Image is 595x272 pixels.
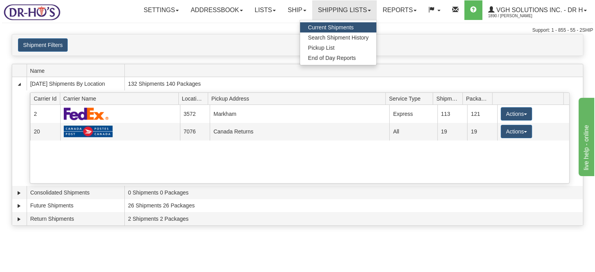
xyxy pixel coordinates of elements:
a: Search Shipment History [300,32,376,43]
td: Markham [210,105,389,122]
img: Canada Post [64,125,113,138]
td: 19 [467,123,497,141]
button: Shipment Filters [18,38,68,52]
span: VGH Solutions Inc. - Dr H [494,7,583,13]
a: Addressbook [185,0,249,20]
td: 26 Shipments 26 Packages [124,199,583,213]
td: Express [389,105,437,122]
td: Future Shipments [27,199,124,213]
iframe: chat widget [577,96,594,176]
td: 7076 [180,123,210,141]
span: Service Type [389,92,433,104]
td: 113 [437,105,467,122]
td: All [389,123,437,141]
span: Location Id [182,92,208,104]
span: 1890 / [PERSON_NAME] [488,12,547,20]
td: 121 [467,105,497,122]
a: Settings [138,0,185,20]
a: Ship [282,0,312,20]
a: Collapse [15,80,23,88]
span: Packages [466,92,492,104]
button: Actions [501,125,532,138]
a: Current Shipments [300,22,376,32]
span: Carrier Id [34,92,60,104]
a: Pickup List [300,43,376,53]
span: End of Day Reports [308,55,356,61]
td: Canada Returns [210,123,389,141]
a: Expand [15,215,23,223]
td: 0 Shipments 0 Packages [124,186,583,199]
a: Reports [377,0,422,20]
td: 19 [437,123,467,141]
a: VGH Solutions Inc. - Dr H 1890 / [PERSON_NAME] [482,0,593,20]
a: Expand [15,202,23,210]
img: FedEx Express® [64,107,109,120]
img: logo1890.jpg [2,2,62,22]
a: Expand [15,189,23,197]
td: 2 Shipments 2 Packages [124,212,583,225]
td: 3572 [180,105,210,122]
span: Name [30,65,124,77]
td: [DATE] Shipments By Location [27,77,124,90]
td: Return Shipments [27,212,124,225]
a: Shipping lists [312,0,377,20]
span: Pickup Address [211,92,385,104]
span: Search Shipment History [308,34,369,41]
span: Pickup List [308,45,334,51]
span: Current Shipments [308,24,354,31]
td: 20 [30,123,60,141]
span: Shipments [436,92,462,104]
span: Carrier Name [63,92,178,104]
a: Lists [249,0,282,20]
div: live help - online [6,5,72,14]
div: Support: 1 - 855 - 55 - 2SHIP [2,27,593,34]
td: 132 Shipments 140 Packages [124,77,583,90]
td: Consolidated Shipments [27,186,124,199]
td: 2 [30,105,60,122]
a: End of Day Reports [300,53,376,63]
button: Actions [501,107,532,121]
